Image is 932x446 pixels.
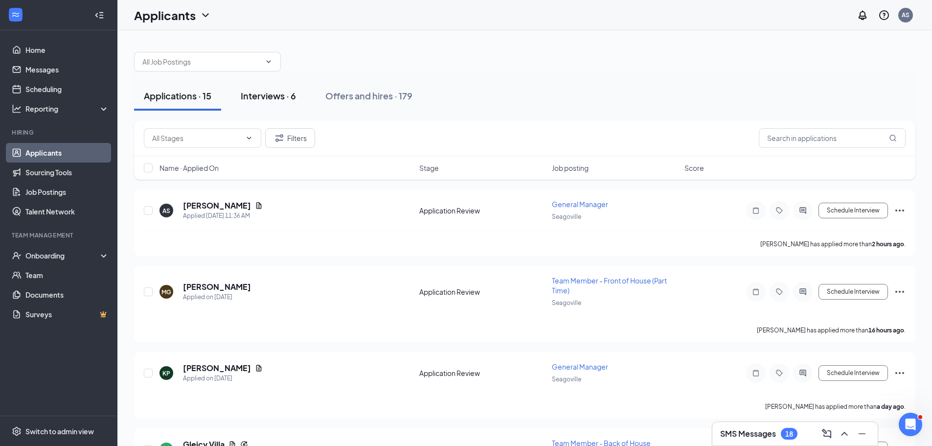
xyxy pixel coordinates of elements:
span: General Manager [552,362,608,371]
button: Schedule Interview [818,203,888,218]
span: Job posting [552,163,589,173]
button: Schedule Interview [818,284,888,300]
div: AS [162,207,170,215]
svg: Notifications [857,9,868,21]
svg: QuestionInfo [878,9,890,21]
div: 18 [785,430,793,438]
a: Messages [25,60,109,79]
div: Switch to admin view [25,426,94,436]
svg: ChevronDown [245,134,253,142]
span: Score [684,163,704,173]
b: a day ago [877,403,904,410]
svg: ActiveChat [797,369,809,377]
span: Seagoville [552,213,581,220]
h1: Applicants [134,7,196,23]
svg: ChevronDown [200,9,211,21]
svg: ComposeMessage [821,428,833,440]
svg: Document [255,202,263,210]
span: Team Member - Front of House (Part Time) [552,276,667,295]
svg: Note [750,369,762,377]
p: [PERSON_NAME] has applied more than . [757,326,906,334]
b: 16 hours ago [868,327,904,334]
h5: [PERSON_NAME] [183,200,251,211]
h5: [PERSON_NAME] [183,282,251,292]
span: General Manager [552,200,608,209]
svg: Ellipses [894,367,906,379]
svg: Note [750,288,762,296]
div: Interviews · 6 [241,90,296,102]
svg: ActiveChat [797,288,809,296]
input: Search in applications [759,128,906,148]
span: Seagoville [552,376,581,383]
b: 2 hours ago [872,240,904,248]
iframe: Intercom live chat [899,413,922,436]
h5: [PERSON_NAME] [183,363,251,374]
svg: Analysis [12,104,22,114]
span: Seagoville [552,299,581,306]
a: SurveysCrown [25,305,109,324]
svg: ActiveChat [797,207,809,214]
div: AS [902,11,909,19]
input: All Stages [152,133,241,143]
svg: Minimize [856,428,868,440]
svg: ChevronDown [265,58,273,66]
div: MG [161,288,171,296]
svg: Tag [773,288,785,296]
svg: MagnifyingGlass [889,134,897,142]
div: Application Review [419,206,546,215]
div: Applied [DATE] 11:36 AM [183,211,263,221]
svg: ChevronUp [839,428,850,440]
div: Onboarding [25,251,101,260]
svg: UserCheck [12,251,22,260]
p: [PERSON_NAME] has applied more than . [765,402,906,411]
h3: SMS Messages [720,428,776,439]
svg: Note [750,207,762,214]
a: Talent Network [25,202,109,221]
button: ComposeMessage [819,426,835,442]
a: Team [25,265,109,285]
a: Scheduling [25,79,109,99]
a: Applicants [25,143,109,163]
div: Hiring [12,128,107,137]
a: Job Postings [25,182,109,202]
svg: Tag [773,207,785,214]
a: Sourcing Tools [25,163,109,182]
svg: WorkstreamLogo [11,10,21,20]
svg: Tag [773,369,785,377]
button: Minimize [854,426,870,442]
svg: Ellipses [894,286,906,298]
svg: Collapse [94,10,104,20]
input: All Job Postings [142,56,261,67]
button: Schedule Interview [818,365,888,381]
button: Filter Filters [265,128,315,148]
svg: Ellipses [894,205,906,216]
div: Application Review [419,368,546,378]
div: Application Review [419,287,546,297]
div: KP [162,369,170,377]
p: [PERSON_NAME] has applied more than . [760,240,906,248]
span: Stage [419,163,439,173]
svg: Settings [12,426,22,436]
div: Offers and hires · 179 [325,90,412,102]
svg: Document [255,364,263,372]
div: Applied on [DATE] [183,292,251,302]
a: Home [25,40,109,60]
a: Documents [25,285,109,305]
div: Team Management [12,231,107,239]
button: ChevronUp [837,426,852,442]
svg: Filter [273,132,285,144]
span: Name · Applied On [159,163,219,173]
div: Applied on [DATE] [183,374,263,383]
div: Reporting [25,104,110,114]
div: Applications · 15 [144,90,211,102]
